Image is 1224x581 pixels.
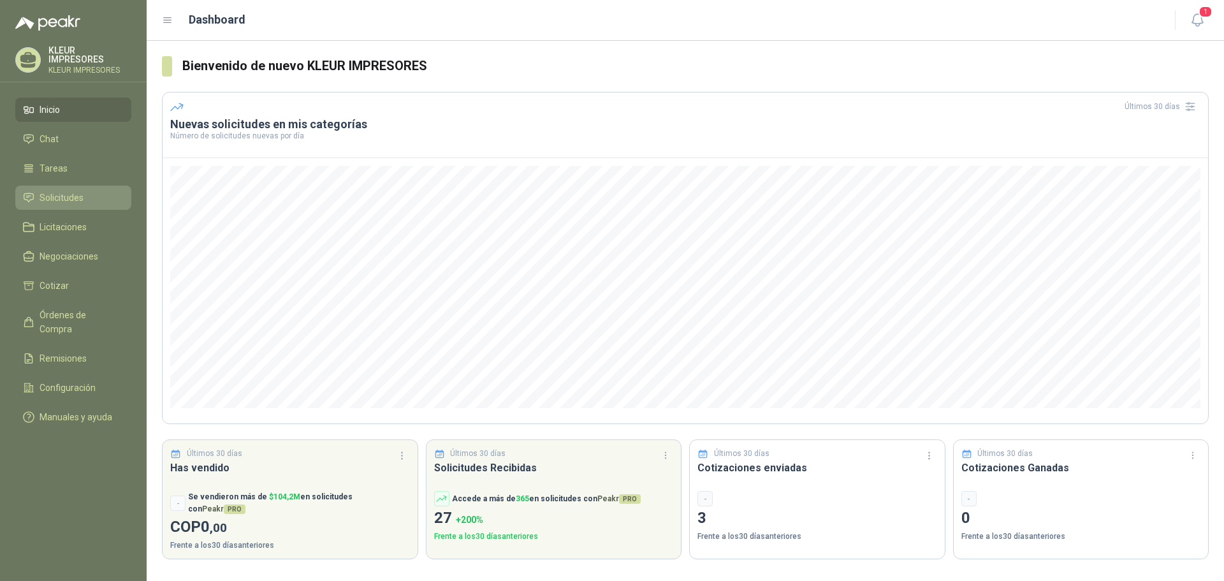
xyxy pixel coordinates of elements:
span: Tareas [40,161,68,175]
p: 0 [961,506,1201,531]
h3: Nuevas solicitudes en mis categorías [170,117,1200,132]
p: Últimos 30 días [977,448,1033,460]
a: Manuales y ayuda [15,405,131,429]
a: Chat [15,127,131,151]
span: Manuales y ayuda [40,410,112,424]
span: PRO [224,504,245,514]
div: - [697,491,713,506]
span: 0 [201,518,227,536]
a: Cotizar [15,274,131,298]
span: ,00 [210,520,227,535]
p: KLEUR IMPRESORES [48,66,131,74]
a: Negociaciones [15,244,131,268]
a: Solicitudes [15,186,131,210]
p: Últimos 30 días [187,448,242,460]
span: $ 104,2M [269,492,300,501]
a: Remisiones [15,346,131,371]
span: Licitaciones [40,220,87,234]
p: Frente a los 30 días anteriores [697,531,937,543]
p: Número de solicitudes nuevas por día [170,132,1200,140]
h3: Cotizaciones Ganadas [961,460,1201,476]
span: Peakr [202,504,245,513]
span: + 200 % [456,515,483,525]
p: Accede a más de en solicitudes con [452,493,641,505]
p: Últimos 30 días [714,448,769,460]
a: Tareas [15,156,131,180]
span: Peakr [597,494,641,503]
span: Negociaciones [40,249,98,263]
h3: Cotizaciones enviadas [697,460,937,476]
span: Inicio [40,103,60,117]
span: 1 [1198,6,1213,18]
span: Configuración [40,381,96,395]
p: Se vendieron más de en solicitudes con [188,491,410,515]
a: Órdenes de Compra [15,303,131,341]
h1: Dashboard [189,11,245,29]
h3: Bienvenido de nuevo KLEUR IMPRESORES [182,56,1209,76]
span: Órdenes de Compra [40,308,119,336]
p: KLEUR IMPRESORES [48,46,131,64]
p: 27 [434,506,674,531]
p: 3 [697,506,937,531]
div: Últimos 30 días [1125,96,1200,117]
a: Inicio [15,98,131,122]
p: Frente a los 30 días anteriores [961,531,1201,543]
span: Chat [40,132,59,146]
img: Logo peakr [15,15,80,31]
span: Solicitudes [40,191,84,205]
a: Configuración [15,376,131,400]
h3: Solicitudes Recibidas [434,460,674,476]
p: Últimos 30 días [450,448,506,460]
span: 365 [516,494,529,503]
span: PRO [619,494,641,504]
span: Remisiones [40,351,87,365]
p: Frente a los 30 días anteriores [170,540,410,552]
div: - [961,491,977,506]
p: Frente a los 30 días anteriores [434,531,674,543]
p: COP [170,515,410,540]
button: 1 [1186,9,1209,32]
h3: Has vendido [170,460,410,476]
div: - [170,496,186,511]
a: Licitaciones [15,215,131,239]
span: Cotizar [40,279,69,293]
